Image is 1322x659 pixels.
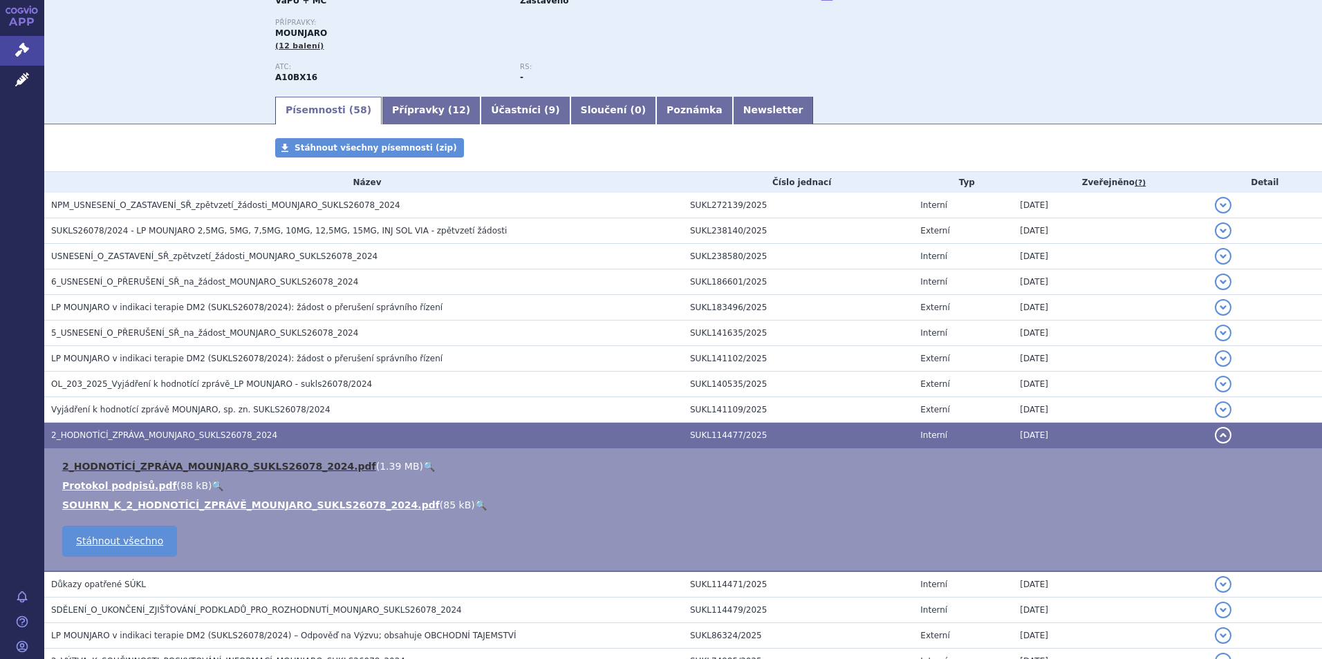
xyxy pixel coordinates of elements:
a: Newsletter [733,97,814,124]
td: [DATE] [1013,571,1207,598]
button: detail [1215,222,1231,239]
td: SUKL186601/2025 [683,269,913,295]
p: ATC: [275,63,506,71]
td: [DATE] [1013,295,1207,321]
span: Externí [920,226,949,236]
button: detail [1215,401,1231,418]
span: Externí [920,354,949,363]
li: ( ) [62,498,1308,512]
th: Název [44,172,683,193]
span: SDĚLENÍ_O_UKONČENÍ_ZJIŠŤOVÁNÍ_PODKLADŮ_PRO_ROZHODNUTÍ_MOUNJARO_SUKLS26078_2024 [51,605,462,615]
th: Typ [913,172,1013,193]
td: SUKL140535/2025 [683,372,913,397]
a: Protokol podpisů.pdf [62,480,177,491]
span: Interní [920,251,947,261]
span: Interní [920,580,947,589]
td: SUKL114471/2025 [683,571,913,598]
span: Stáhnout všechny písemnosti (zip) [295,143,457,153]
button: detail [1215,350,1231,367]
button: detail [1215,427,1231,443]
button: detail [1215,602,1231,618]
td: SUKL141109/2025 [683,397,913,423]
span: 1.39 MB [380,461,419,472]
td: SUKL238580/2025 [683,244,913,269]
li: ( ) [62,459,1308,473]
span: Externí [920,631,949,640]
a: 🔍 [475,499,487,510]
td: [DATE] [1013,321,1207,346]
span: LP MOUNJARO v indikaci terapie DM2 (SUKLS26078/2024) – Odpověď na Výzvu; obsahuje OBCHODNÍ TAJEMSTVÍ [51,631,516,640]
td: [DATE] [1013,623,1207,649]
span: Interní [920,200,947,210]
button: detail [1215,325,1231,341]
span: Interní [920,277,947,287]
button: detail [1215,197,1231,213]
strong: TIRZEPATID [275,73,317,82]
span: 9 [548,104,555,115]
span: 2_HODNOTÍCÍ_ZPRÁVA_MOUNJARO_SUKLS26078_2024 [51,430,277,440]
td: SUKL141102/2025 [683,346,913,372]
a: Poznámka [656,97,733,124]
span: Externí [920,379,949,389]
a: Sloučení (0) [570,97,656,124]
span: LP MOUNJARO v indikaci terapie DM2 (SUKLS26078/2024): žádost o přerušení správního řízení [51,354,443,363]
p: Přípravky: [275,19,765,27]
span: 0 [635,104,642,115]
span: 85 kB [443,499,471,510]
span: LP MOUNJARO v indikaci terapie DM2 (SUKLS26078/2024): žádost o přerušení správního řízení [51,303,443,312]
td: [DATE] [1013,218,1207,244]
td: SUKL183496/2025 [683,295,913,321]
span: 6_USNESENÍ_O_PŘERUŠENÍ_SŘ_na_žádost_MOUNJARO_SUKLS26078_2024 [51,277,358,287]
p: RS: [520,63,751,71]
button: detail [1215,274,1231,290]
a: 🔍 [423,461,435,472]
a: 🔍 [212,480,223,491]
span: 58 [353,104,366,115]
td: [DATE] [1013,423,1207,448]
a: SOUHRN_K_2_HODNOTÍCÍ_ZPRÁVĚ_MOUNJARO_SUKLS26078_2024.pdf [62,499,440,510]
td: SUKL141635/2025 [683,321,913,346]
span: Interní [920,605,947,615]
button: detail [1215,376,1231,392]
th: Zveřejněno [1013,172,1207,193]
a: Stáhnout všechny písemnosti (zip) [275,138,464,157]
td: SUKL238140/2025 [683,218,913,244]
td: [DATE] [1013,193,1207,218]
span: Externí [920,405,949,414]
th: Číslo jednací [683,172,913,193]
span: 88 kB [180,480,208,491]
strong: - [520,73,523,82]
span: Důkazy opatřené SÚKL [51,580,146,589]
a: Účastníci (9) [481,97,570,124]
td: SUKL86324/2025 [683,623,913,649]
span: 5_USNESENÍ_O_PŘERUŠENÍ_SŘ_na_žádost_MOUNJARO_SUKLS26078_2024 [51,328,358,338]
td: [DATE] [1013,269,1207,295]
button: detail [1215,299,1231,316]
a: Stáhnout všechno [62,526,177,557]
td: SUKL272139/2025 [683,193,913,218]
td: [DATE] [1013,372,1207,397]
span: (12 balení) [275,41,324,50]
li: ( ) [62,479,1308,493]
td: SUKL114477/2025 [683,423,913,448]
td: SUKL114479/2025 [683,598,913,623]
a: Písemnosti (58) [275,97,382,124]
span: NPM_USNESENÍ_O_ZASTAVENÍ_SŘ_zpětvzetí_žádosti_MOUNJARO_SUKLS26078_2024 [51,200,400,210]
td: [DATE] [1013,346,1207,372]
abbr: (?) [1135,178,1146,188]
button: detail [1215,627,1231,644]
span: Externí [920,303,949,312]
td: [DATE] [1013,244,1207,269]
th: Detail [1208,172,1322,193]
span: SUKLS26078/2024 - LP MOUNJARO 2,5MG, 5MG, 7,5MG, 10MG, 12,5MG, 15MG, INJ SOL VIA - zpětvzetí žádosti [51,226,507,236]
span: OL_203_2025_Vyjádření k hodnotící zprávě_LP MOUNJARO - sukls26078/2024 [51,379,372,389]
span: Interní [920,430,947,440]
button: detail [1215,576,1231,593]
a: Přípravky (12) [382,97,481,124]
a: 2_HODNOTÍCÍ_ZPRÁVA_MOUNJARO_SUKLS26078_2024.pdf [62,461,376,472]
span: 12 [452,104,465,115]
span: MOUNJARO [275,28,327,38]
td: [DATE] [1013,397,1207,423]
span: Vyjádření k hodnotící zprávě MOUNJARO, sp. zn. SUKLS26078/2024 [51,405,330,414]
span: USNESENÍ_O_ZASTAVENÍ_SŘ_zpětvzetí_žádosti_MOUNJARO_SUKLS26078_2024 [51,251,378,261]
